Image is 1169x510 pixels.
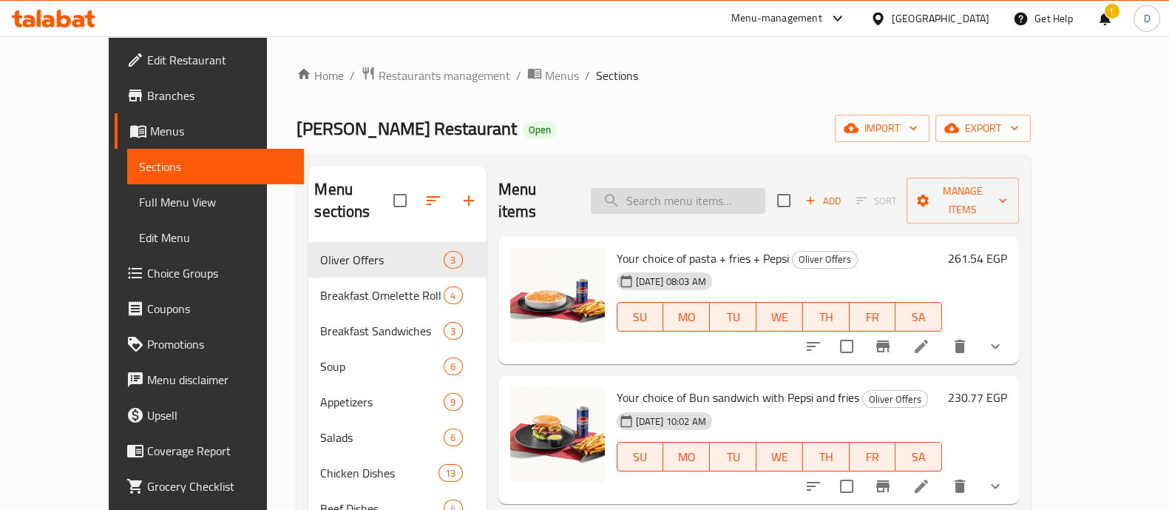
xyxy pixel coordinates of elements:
[444,251,462,269] div: items
[669,446,704,468] span: MO
[545,67,579,84] span: Menus
[139,229,292,246] span: Edit Menu
[127,149,304,184] a: Sections
[384,185,416,216] span: Select all sections
[762,306,797,328] span: WE
[855,306,890,328] span: FR
[863,391,927,408] span: Oliver Offers
[320,358,444,375] span: Soup
[630,415,712,429] span: [DATE] 10:02 AM
[977,469,1013,504] button: show more
[297,112,517,145] span: [PERSON_NAME] Restaurant
[623,446,658,468] span: SU
[127,220,304,255] a: Edit Menu
[320,286,444,304] span: Breakfast Omelette Roll
[308,278,486,313] div: Breakfast Omelette Roll4
[809,306,844,328] span: TH
[451,183,487,218] button: Add section
[350,67,355,84] li: /
[710,302,756,332] button: TU
[831,471,862,502] span: Select to update
[617,247,789,269] span: Your choice of pasta + fries + Pepsi
[416,183,451,218] span: Sort sections
[793,251,857,268] span: Oliver Offers
[115,255,304,291] a: Choice Groups
[444,289,461,303] span: 4
[444,395,461,409] span: 9
[895,442,942,472] button: SA
[115,113,304,149] a: Menus
[516,67,521,84] li: /
[803,442,850,472] button: TH
[320,251,444,269] span: Oliver Offers
[710,442,756,472] button: TU
[591,188,765,214] input: search
[912,477,930,495] a: Edit menu item
[892,10,989,27] div: [GEOGRAPHIC_DATA]
[444,358,462,375] div: items
[847,189,907,212] span: Select section first
[862,390,928,408] div: Oliver Offers
[986,477,1004,495] svg: Show Choices
[895,302,942,332] button: SA
[444,431,461,445] span: 6
[510,387,605,482] img: Your choice of Bun sandwich with Pepsi and fries
[127,184,304,220] a: Full Menu View
[320,322,444,340] div: Breakfast Sandwiches
[147,300,292,318] span: Coupons
[320,464,438,482] div: Chicken Dishes
[850,302,896,332] button: FR
[523,124,557,136] span: Open
[617,442,664,472] button: SU
[147,406,292,424] span: Upsell
[308,384,486,420] div: Appetizers9
[439,466,461,480] span: 13
[912,338,930,355] a: Edit menu item
[855,446,890,468] span: FR
[947,119,1019,138] span: export
[147,477,292,495] span: Grocery Checklist
[796,329,831,364] button: sort-choices
[762,446,797,468] span: WE
[147,51,292,69] span: Edit Restaurant
[150,122,292,140] span: Menus
[308,420,486,455] div: Salads6
[585,67,590,84] li: /
[901,306,936,328] span: SA
[444,253,461,267] span: 3
[523,121,557,139] div: Open
[444,322,462,340] div: items
[731,10,822,27] div: Menu-management
[320,393,444,411] span: Appetizers
[139,193,292,211] span: Full Menu View
[977,329,1013,364] button: show more
[799,189,847,212] span: Add item
[847,119,918,138] span: import
[942,469,977,504] button: delete
[147,371,292,389] span: Menu disclaimer
[716,446,750,468] span: TU
[835,115,929,142] button: import
[809,446,844,468] span: TH
[623,306,658,328] span: SU
[986,338,1004,355] svg: Show Choices
[147,264,292,282] span: Choice Groups
[115,326,304,362] a: Promotions
[756,442,803,472] button: WE
[803,302,850,332] button: TH
[115,362,304,397] a: Menu disclaimer
[320,429,444,446] div: Salads
[115,42,304,78] a: Edit Restaurant
[901,446,936,468] span: SA
[865,469,901,504] button: Branch-specific-item
[617,386,859,409] span: Your choice of Bun sandwich with Pepsi and fries
[942,329,977,364] button: delete
[115,397,304,433] a: Upsell
[498,178,573,223] h2: Menu items
[510,248,605,343] img: Your choice of pasta + fries + Pepsi
[444,393,462,411] div: items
